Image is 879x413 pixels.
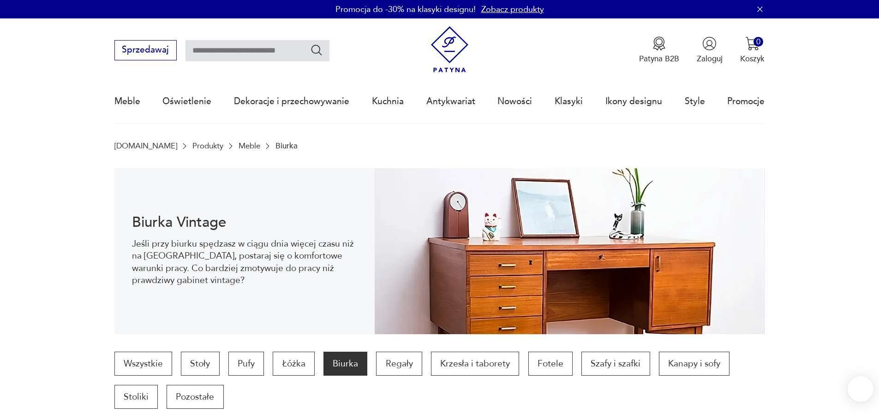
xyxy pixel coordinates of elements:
[639,36,679,64] button: Patyna B2B
[639,36,679,64] a: Ikona medaluPatyna B2B
[167,385,223,409] a: Pozostałe
[375,168,765,334] img: 217794b411677fc89fd9d93ef6550404.webp
[702,36,717,51] img: Ikonka użytkownika
[740,53,765,64] p: Koszyk
[639,53,679,64] p: Patyna B2B
[727,80,765,123] a: Promocje
[181,352,219,376] a: Stoły
[426,80,475,123] a: Antykwariat
[372,80,404,123] a: Kuchnia
[335,4,476,15] p: Promocja do -30% na klasyki designu!
[132,238,357,287] p: Jeśli przy biurku spędzasz w ciągu dnia więcej czasu niż na [GEOGRAPHIC_DATA], postaraj się o kom...
[745,36,759,51] img: Ikona koszyka
[481,4,544,15] a: Zobacz produkty
[275,142,298,150] p: Biurka
[685,80,705,123] a: Style
[426,26,473,73] img: Patyna - sklep z meblami i dekoracjami vintage
[239,142,260,150] a: Meble
[659,352,730,376] a: Kanapy i sofy
[114,385,158,409] a: Stoliki
[497,80,532,123] a: Nowości
[848,376,873,402] iframe: Smartsupp widget button
[753,37,763,47] div: 0
[697,53,723,64] p: Zaloguj
[114,80,140,123] a: Meble
[376,352,422,376] a: Regały
[431,352,519,376] a: Krzesła i taborety
[162,80,211,123] a: Oświetlenie
[652,36,666,51] img: Ikona medalu
[192,142,223,150] a: Produkty
[114,47,177,54] a: Sprzedawaj
[234,80,349,123] a: Dekoracje i przechowywanie
[228,352,264,376] a: Pufy
[697,36,723,64] button: Zaloguj
[740,36,765,64] button: 0Koszyk
[605,80,662,123] a: Ikony designu
[114,40,177,60] button: Sprzedawaj
[528,352,573,376] a: Fotele
[323,352,367,376] a: Biurka
[273,352,314,376] a: Łóżka
[581,352,650,376] a: Szafy i szafki
[310,43,323,57] button: Szukaj
[132,216,357,229] h1: Biurka Vintage
[114,142,177,150] a: [DOMAIN_NAME]
[114,352,172,376] a: Wszystkie
[555,80,583,123] a: Klasyki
